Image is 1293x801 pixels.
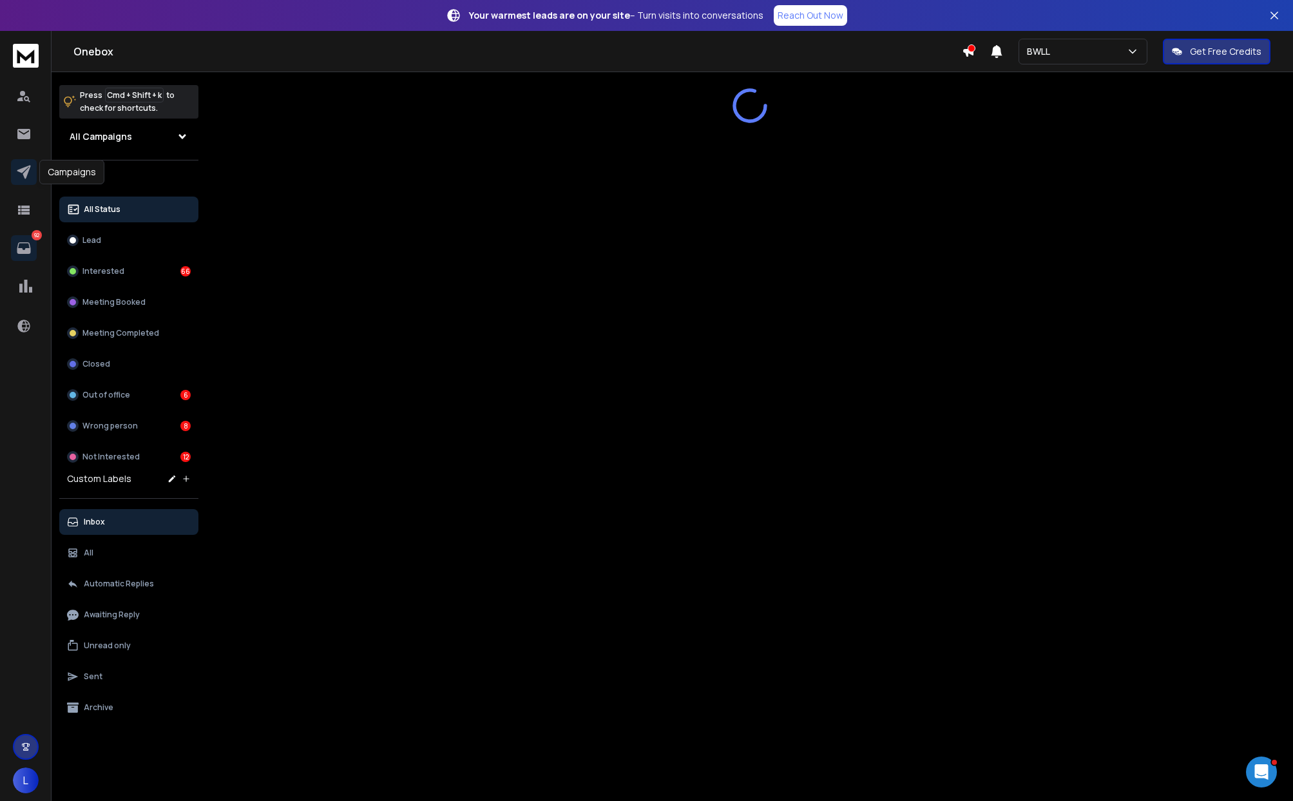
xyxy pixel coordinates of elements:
p: Inbox [84,517,105,527]
div: 66 [180,266,191,276]
p: Meeting Completed [82,328,159,338]
p: Interested [82,266,124,276]
div: 12 [180,452,191,462]
button: Out of office6 [59,382,198,408]
h3: Custom Labels [67,472,131,485]
button: L [13,767,39,793]
button: Automatic Replies [59,571,198,597]
p: Awaiting Reply [84,610,140,620]
button: All Campaigns [59,124,198,150]
button: Interested66 [59,258,198,284]
img: logo [13,44,39,68]
button: Not Interested12 [59,444,198,470]
p: Sent [84,671,102,682]
p: BWLL [1027,45,1055,58]
div: 6 [180,390,191,400]
p: Archive [84,702,113,713]
p: Reach Out Now [778,9,843,22]
button: Meeting Completed [59,320,198,346]
p: Unread only [84,641,131,651]
button: Get Free Credits [1163,39,1270,64]
h1: All Campaigns [70,130,132,143]
p: Get Free Credits [1190,45,1261,58]
button: Archive [59,695,198,720]
div: 8 [180,421,191,431]
p: Wrong person [82,421,138,431]
button: Inbox [59,509,198,535]
button: Awaiting Reply [59,602,198,628]
button: All Status [59,197,198,222]
button: Sent [59,664,198,690]
button: Closed [59,351,198,377]
p: All Status [84,204,120,215]
button: All [59,540,198,566]
p: – Turn visits into conversations [469,9,763,22]
span: Cmd + Shift + k [105,88,164,102]
h3: Filters [59,171,198,189]
p: All [84,548,93,558]
p: Out of office [82,390,130,400]
strong: Your warmest leads are on your site [469,9,630,21]
h1: Onebox [73,44,962,59]
p: Press to check for shortcuts. [80,89,175,115]
button: Unread only [59,633,198,659]
p: Lead [82,235,101,246]
button: Wrong person8 [59,413,198,439]
div: Campaigns [39,160,104,184]
a: Reach Out Now [774,5,847,26]
p: Meeting Booked [82,297,146,307]
p: Closed [82,359,110,369]
p: 92 [32,230,42,240]
button: Lead [59,227,198,253]
p: Automatic Replies [84,579,154,589]
iframe: Intercom live chat [1246,757,1277,787]
p: Not Interested [82,452,140,462]
button: Meeting Booked [59,289,198,315]
a: 92 [11,235,37,261]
